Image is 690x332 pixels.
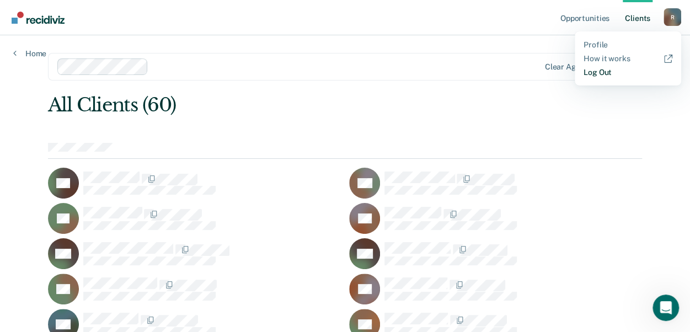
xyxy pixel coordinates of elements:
[664,8,681,26] div: R
[48,94,523,116] div: All Clients (60)
[584,54,672,63] a: How it works
[12,12,65,24] img: Recidiviz
[652,294,679,321] iframe: Intercom live chat
[545,62,592,72] div: Clear agents
[664,8,681,26] button: Profile dropdown button
[584,40,672,50] a: Profile
[584,68,672,77] a: Log Out
[13,49,46,58] a: Home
